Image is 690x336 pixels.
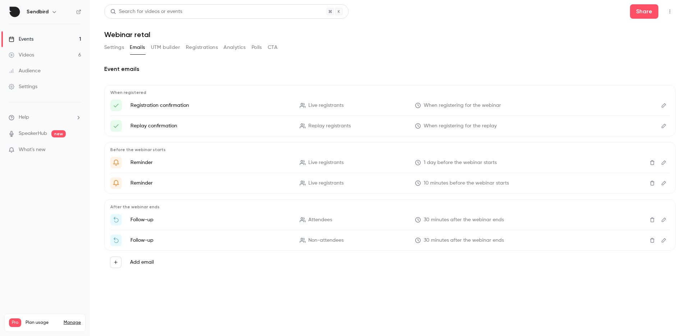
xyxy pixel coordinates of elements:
span: Live registrants [308,180,344,187]
div: Search for videos or events [110,8,182,15]
iframe: Noticeable Trigger [73,147,81,153]
span: 30 minutes after the webinar ends [424,237,504,244]
button: Delete [647,214,658,226]
p: Follow-up [130,216,291,223]
p: Follow-up [130,237,291,244]
li: help-dropdown-opener [9,114,81,121]
span: Attendees [308,216,332,224]
div: Audience [9,67,41,74]
a: Manage [64,320,81,326]
li: Here's your access link to {{ event_name }}! [110,100,670,111]
button: Share [630,4,658,19]
button: Analytics [224,42,246,53]
h6: Sendbird [27,8,49,15]
label: Add email [130,259,154,266]
button: Edit [658,177,670,189]
span: When registering for the webinar [424,102,501,109]
span: 30 minutes after the webinar ends [424,216,504,224]
p: Replay confirmation [130,122,291,130]
span: Replay registrants [308,122,351,130]
span: Help [19,114,29,121]
p: Reminder [130,159,291,166]
p: When registered [110,90,670,95]
button: Edit [658,235,670,246]
a: SpeakerHub [19,130,47,137]
span: When registering for the replay [424,122,497,130]
div: Videos [9,51,34,59]
span: new [51,130,66,137]
span: Plan usage [26,320,59,326]
span: 1 day before the webinar starts [424,159,497,167]
button: Edit [658,214,670,226]
button: Delete [647,157,658,168]
h1: Webinar retal [104,30,676,39]
h2: Event emails [104,65,676,73]
div: Events [9,36,33,43]
button: CTA [268,42,277,53]
p: Registration confirmation [130,102,291,109]
button: Settings [104,42,124,53]
button: Polls [252,42,262,53]
li: Watch the replay of {{ event_name }} [110,235,670,246]
li: Get Ready for '{{ event_name }}' tomorrow! [110,157,670,168]
li: Here's your access link to {{ event_name }}! [110,120,670,132]
li: Thanks for attending {{ event_name }} [110,214,670,226]
p: After the webinar ends [110,204,670,210]
span: Live registrants [308,159,344,167]
span: 10 minutes before the webinar starts [424,180,509,187]
p: Before the webinar starts [110,147,670,153]
li: {{ event_name }} is about to go live [110,177,670,189]
button: Edit [658,120,670,132]
p: Reminder [130,180,291,187]
button: Emails [130,42,145,53]
span: Pro [9,318,21,327]
button: Edit [658,157,670,168]
span: What's new [19,146,46,154]
img: Sendbird [9,6,20,18]
div: Settings [9,83,37,90]
button: Delete [647,235,658,246]
button: UTM builder [151,42,180,53]
span: Live registrants [308,102,344,109]
button: Delete [647,177,658,189]
span: Non-attendees [308,237,344,244]
button: Edit [658,100,670,111]
button: Registrations [186,42,218,53]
